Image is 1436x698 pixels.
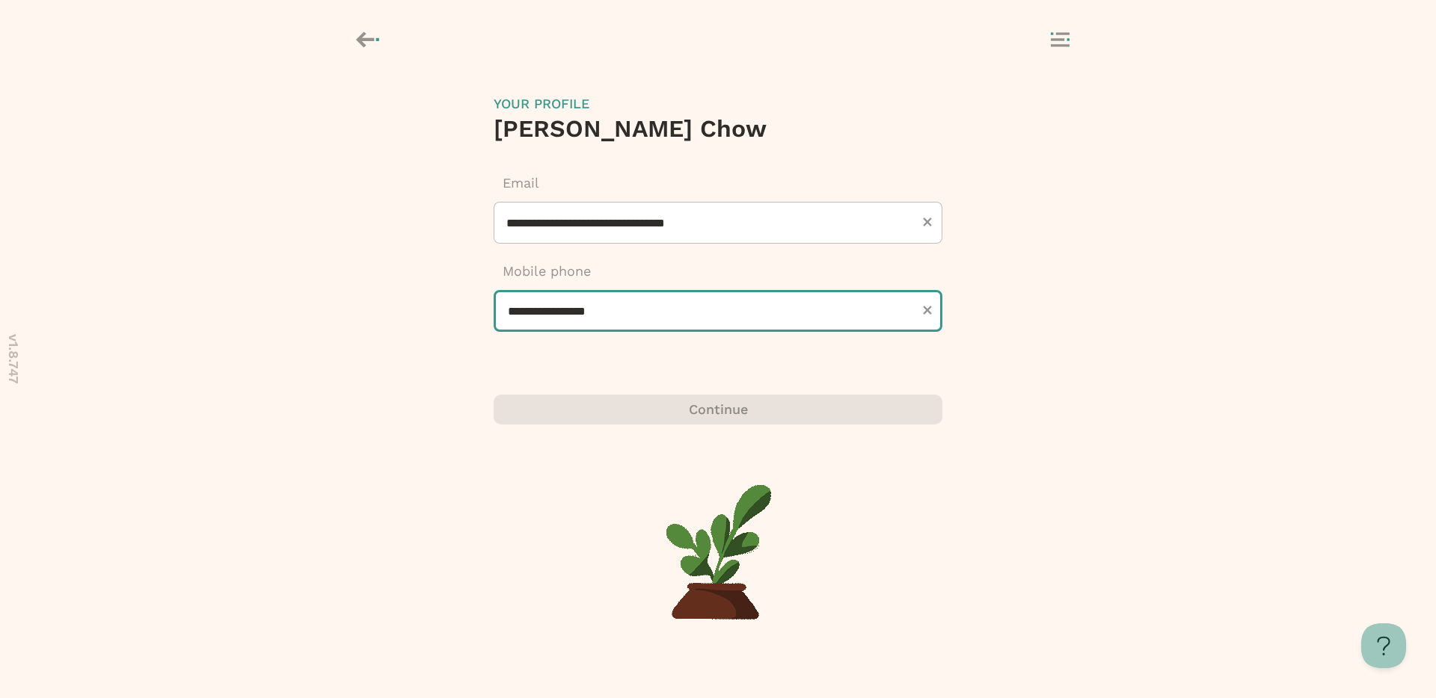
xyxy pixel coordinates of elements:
iframe: Help Scout Beacon - Open [1361,623,1406,668]
h3: [PERSON_NAME] Chow [494,114,942,143]
p: Email [494,173,942,193]
p: YOUR PROFILE [494,94,942,114]
p: v 1.8.747 [4,334,23,384]
img: Profile plant [494,484,942,620]
p: Mobile phone [494,262,942,281]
